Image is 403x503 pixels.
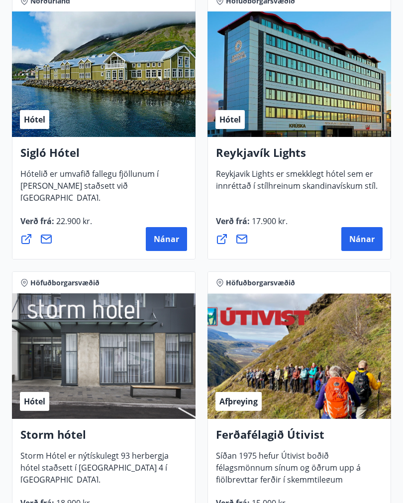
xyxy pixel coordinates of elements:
h4: Ferðafélagið Útivist [216,427,383,450]
span: 22.900 kr. [54,216,92,227]
span: Verð frá : [20,216,92,235]
span: Hótel [24,115,45,126]
span: 17.900 kr. [250,216,288,227]
span: Höfuðborgarsvæðið [30,278,100,288]
h4: Storm hótel [20,427,187,450]
span: Höfuðborgarsvæðið [226,278,295,288]
span: Afþreying [219,396,258,407]
span: Nánar [154,234,179,245]
h4: Sigló Hótel [20,145,187,168]
button: Nánar [341,228,383,251]
span: Hótelið er umvafið fallegu fjöllunum í [PERSON_NAME] staðsett við [GEOGRAPHIC_DATA]. [20,169,159,212]
span: Hótel [219,115,241,126]
span: Reykjavik Lights er smekklegt hótel sem er innréttað í stílhreinum skandinavískum stíl. [216,169,378,200]
h4: Reykjavík Lights [216,145,383,168]
span: Storm Hótel er nýtískulegt 93 herbergja hótel staðsett í [GEOGRAPHIC_DATA] 4 í [GEOGRAPHIC_DATA]. [20,451,169,494]
span: Hótel [24,396,45,407]
span: Nánar [349,234,375,245]
span: Verð frá : [216,216,288,235]
button: Nánar [146,228,187,251]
